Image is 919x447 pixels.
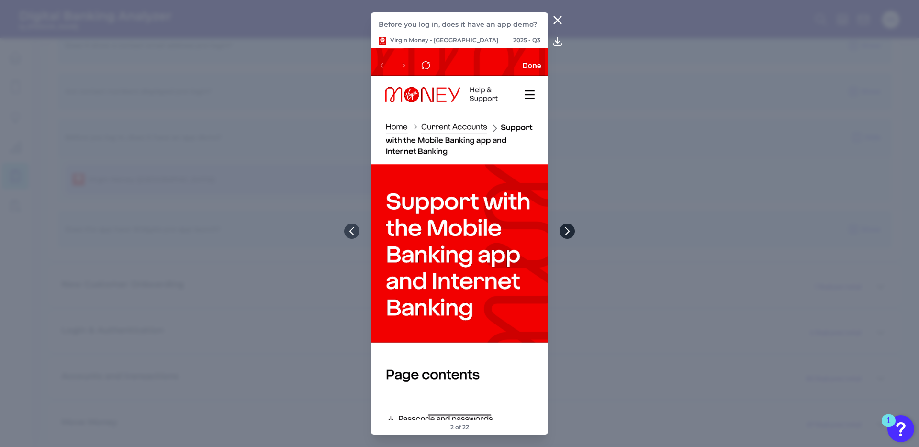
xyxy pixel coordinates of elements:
img: Virgin Money [379,37,386,45]
p: Virgin Money - [GEOGRAPHIC_DATA] [379,36,498,45]
p: 2025 - Q3 [513,36,540,45]
img: Virgin-Q3-25-MOB-faqdemo-002.png [371,48,549,420]
p: Before you log in, does it have an app demo? [379,20,541,29]
button: Open Resource Center, 1 new notification [887,415,914,442]
footer: 2 of 22 [447,420,473,435]
div: 1 [886,421,891,433]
